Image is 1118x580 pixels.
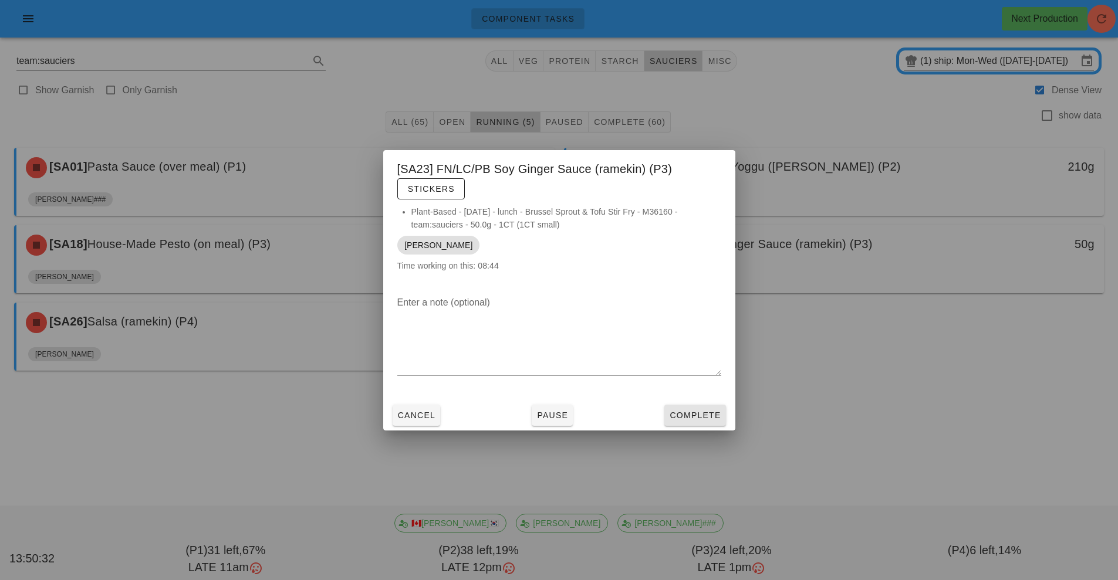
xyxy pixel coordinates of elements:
span: Complete [669,411,721,420]
span: [PERSON_NAME] [404,236,472,255]
button: Cancel [393,405,441,426]
div: Time working on this: 08:44 [383,205,735,284]
span: Cancel [397,411,436,420]
span: Stickers [407,184,455,194]
button: Stickers [397,178,465,199]
div: [SA23] FN/LC/PB Soy Ginger Sauce (ramekin) (P3) [383,150,735,205]
button: Complete [664,405,725,426]
li: Plant-Based - [DATE] - lunch - Brussel Sprout & Tofu Stir Fry - M36160 - team:sauciers - 50.0g - ... [411,205,721,231]
button: Pause [532,405,573,426]
span: Pause [536,411,568,420]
